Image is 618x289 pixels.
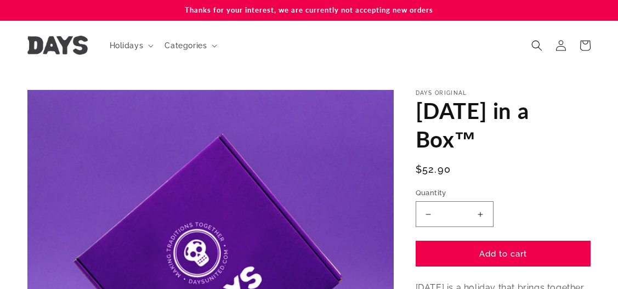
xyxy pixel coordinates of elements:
summary: Search [525,33,549,58]
summary: Categories [158,34,222,57]
span: Holidays [110,41,144,50]
summary: Holidays [103,34,158,57]
label: Quantity [416,188,591,199]
button: Add to cart [416,241,591,267]
span: Categories [165,41,207,50]
span: $52.90 [416,162,451,177]
h1: [DATE] in a Box™ [416,97,591,154]
p: Days Original [416,90,591,97]
img: Days United [27,36,88,55]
